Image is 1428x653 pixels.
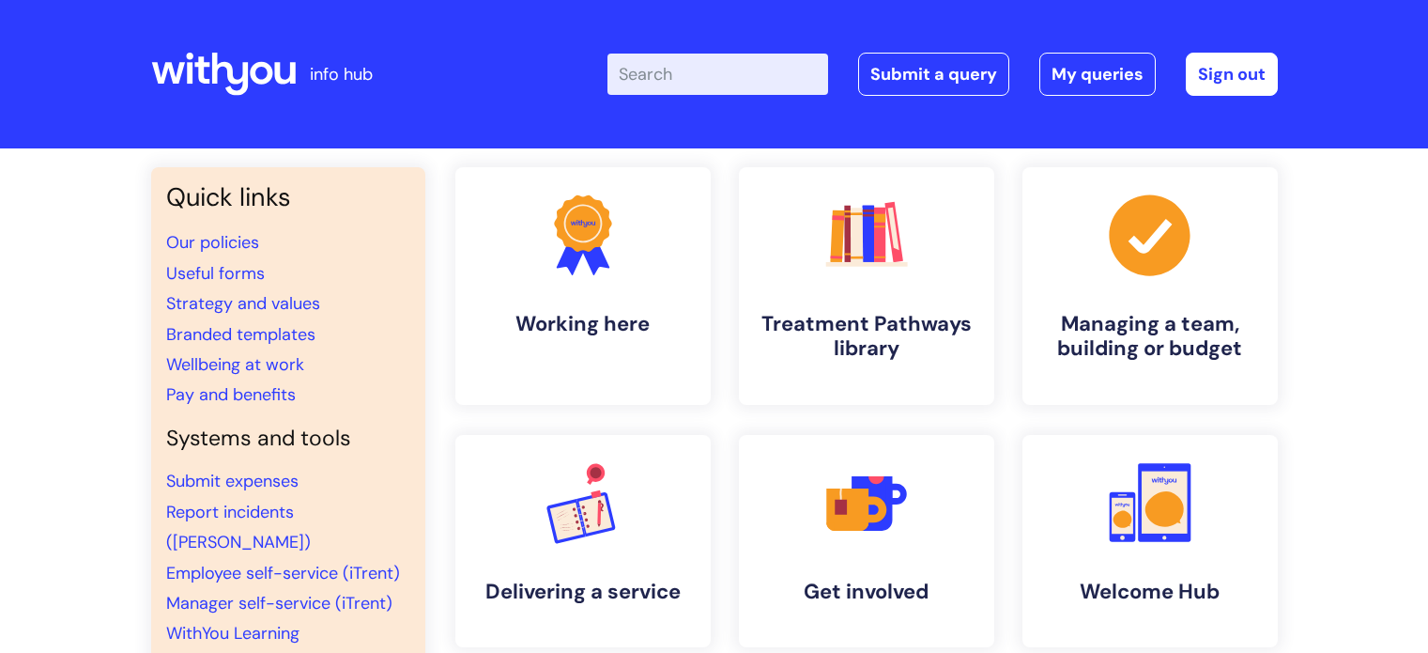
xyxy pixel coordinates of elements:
a: Submit expenses [166,470,299,492]
a: Strategy and values [166,292,320,315]
a: WithYou Learning [166,622,299,645]
a: Treatment Pathways library [739,167,994,405]
a: Managing a team, building or budget [1022,167,1278,405]
h4: Managing a team, building or budget [1037,312,1263,362]
h4: Systems and tools [166,426,410,452]
a: Pay and benefits [166,383,296,406]
p: info hub [310,59,373,89]
a: Delivering a service [455,435,711,647]
div: | - [607,53,1278,96]
a: Working here [455,167,711,405]
a: Our policies [166,231,259,254]
a: Manager self-service (iTrent) [166,592,392,614]
h4: Delivering a service [470,580,696,604]
a: Sign out [1186,53,1278,96]
h4: Welcome Hub [1037,580,1263,604]
h4: Get involved [754,580,979,604]
h4: Treatment Pathways library [754,312,979,362]
a: My queries [1039,53,1156,96]
h4: Working here [470,312,696,336]
a: Employee self-service (iTrent) [166,562,400,584]
a: Submit a query [858,53,1009,96]
a: Welcome Hub [1022,435,1278,647]
a: Branded templates [166,323,315,346]
a: Wellbeing at work [166,353,304,376]
input: Search [607,54,828,95]
a: Get involved [739,435,994,647]
h3: Quick links [166,182,410,212]
a: Report incidents ([PERSON_NAME]) [166,501,311,553]
a: Useful forms [166,262,265,285]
